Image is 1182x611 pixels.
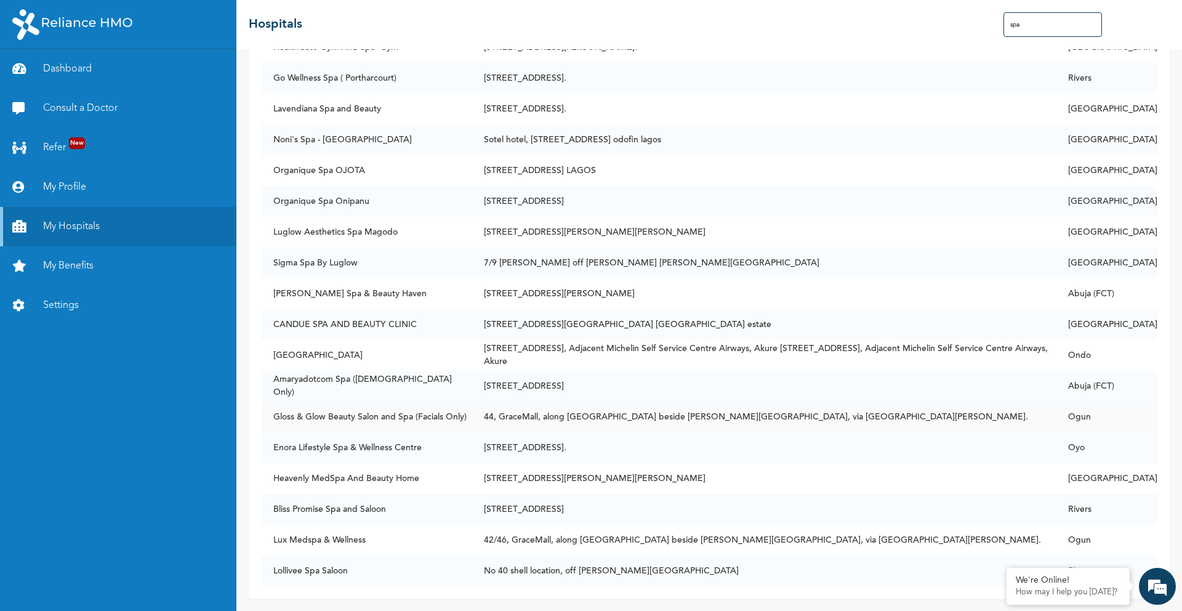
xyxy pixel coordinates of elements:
td: Ogun [1056,525,1157,556]
td: [STREET_ADDRESS][PERSON_NAME] [472,278,1056,309]
td: Go Wellness Spa ( Portharcourt) [261,63,472,94]
td: [GEOGRAPHIC_DATA] [1056,309,1157,340]
td: [GEOGRAPHIC_DATA] [1056,463,1157,494]
td: [GEOGRAPHIC_DATA] [1056,155,1157,186]
td: [PERSON_NAME] Spa & Beauty Haven [261,278,472,309]
span: We're online! [71,174,170,299]
td: 7/9 [PERSON_NAME] off [PERSON_NAME] [PERSON_NAME][GEOGRAPHIC_DATA] [472,248,1056,278]
td: Luglow Aesthetics Spa Magodo [261,217,472,248]
div: FAQs [121,418,235,456]
td: [STREET_ADDRESS], Adjacent Michelin Self Service Centre Airways, Akure [STREET_ADDRESS], Adjacent... [472,340,1056,371]
td: Bliss Promise Spa and Saloon [261,494,472,525]
td: Enora Lifestyle Spa & Wellness Centre [261,432,472,463]
td: 42/46, GraceMall, along [GEOGRAPHIC_DATA] beside [PERSON_NAME][GEOGRAPHIC_DATA], via [GEOGRAPHIC_... [472,525,1056,556]
td: Sotel hotel, [STREET_ADDRESS] odofin lagos [472,124,1056,155]
td: 44, GraceMall, along [GEOGRAPHIC_DATA] beside [PERSON_NAME][GEOGRAPHIC_DATA], via [GEOGRAPHIC_DAT... [472,402,1056,432]
h2: Hospitals [249,15,302,34]
td: [STREET_ADDRESS][PERSON_NAME][PERSON_NAME] [472,463,1056,494]
p: How may I help you today? [1016,588,1120,597]
div: We're Online! [1016,575,1120,586]
td: Lollivee Spa Saloon [261,556,472,586]
div: Minimize live chat window [202,6,231,36]
td: [STREET_ADDRESS] [472,371,1056,402]
input: Search Hospitals... [1003,12,1102,37]
td: [GEOGRAPHIC_DATA] [1056,217,1157,248]
td: Oyo [1056,432,1157,463]
td: Ondo [1056,340,1157,371]
td: [STREET_ADDRESS][GEOGRAPHIC_DATA] [GEOGRAPHIC_DATA] estate [472,309,1056,340]
img: d_794563401_company_1708531726252_794563401 [23,62,50,92]
td: [GEOGRAPHIC_DATA] [1056,186,1157,217]
td: [STREET_ADDRESS][PERSON_NAME][PERSON_NAME] [472,217,1056,248]
td: Gloss & Glow Beauty Salon and Spa (Facials Only) [261,402,472,432]
td: Lavendiana Spa and Beauty [261,94,472,124]
td: [STREET_ADDRESS] LAGOS [472,155,1056,186]
td: Lux Medspa & Wellness [261,525,472,556]
td: Sigma Spa By Luglow [261,248,472,278]
td: Noni's Spa - [GEOGRAPHIC_DATA] [261,124,472,155]
td: Rivers [1056,63,1157,94]
td: [STREET_ADDRESS]. [472,94,1056,124]
span: New [69,137,85,149]
td: Organique Spa Onipanu [261,186,472,217]
td: Abuja (FCT) [1056,371,1157,402]
td: Amaryadotcom Spa ([DEMOGRAPHIC_DATA] Only) [261,371,472,402]
td: Abuja (FCT) [1056,278,1157,309]
td: Ogun [1056,402,1157,432]
td: Rivers [1056,556,1157,586]
td: [GEOGRAPHIC_DATA] [1056,248,1157,278]
td: CANDUE SPA AND BEAUTY CLINIC [261,309,472,340]
td: No 40 shell location, off [PERSON_NAME][GEOGRAPHIC_DATA] [472,556,1056,586]
div: Chat with us now [64,69,207,85]
img: RelianceHMO's Logo [12,9,132,40]
textarea: Type your message and hit 'Enter' [6,374,235,418]
span: Conversation [6,439,121,448]
td: [STREET_ADDRESS]. [472,432,1056,463]
td: [GEOGRAPHIC_DATA] [1056,94,1157,124]
td: [GEOGRAPHIC_DATA] [261,340,472,371]
td: Organique Spa OJOTA [261,155,472,186]
td: Heavenly MedSpa And Beauty Home [261,463,472,494]
td: [GEOGRAPHIC_DATA] [1056,124,1157,155]
td: [STREET_ADDRESS] [472,494,1056,525]
td: [STREET_ADDRESS]. [472,63,1056,94]
td: [STREET_ADDRESS] [472,186,1056,217]
td: Rivers [1056,494,1157,525]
